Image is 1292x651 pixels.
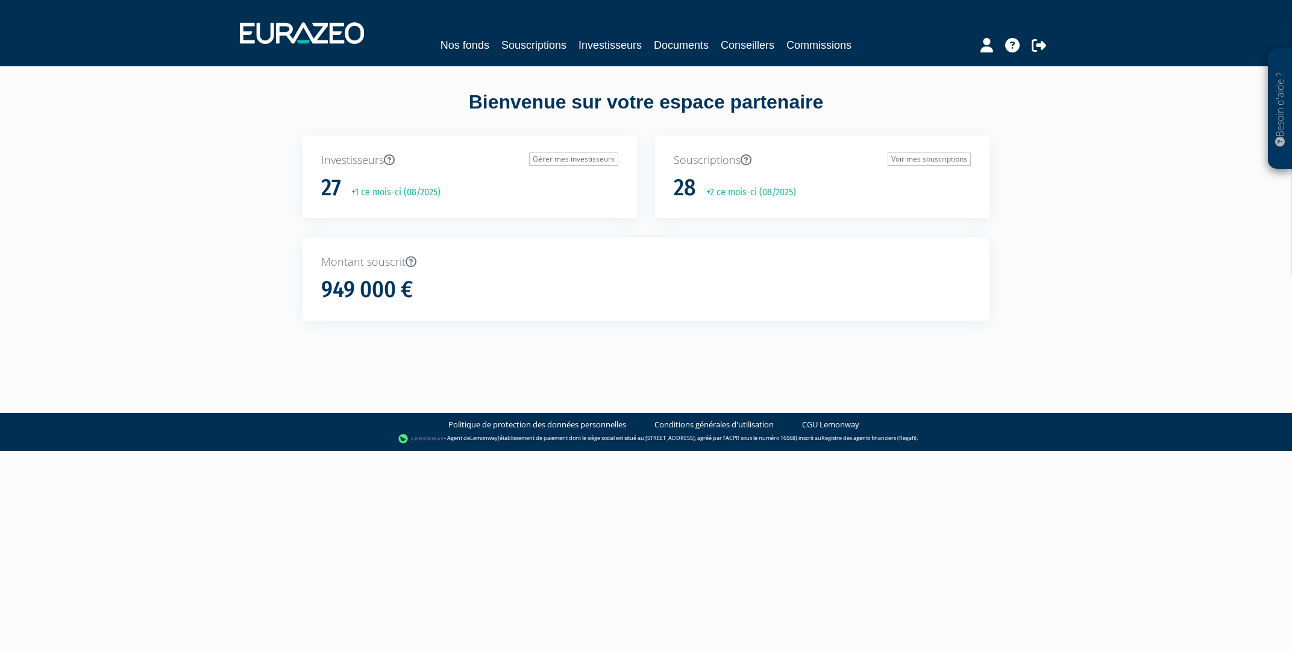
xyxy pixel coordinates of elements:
[343,186,441,200] p: +1 ce mois-ci (08/2025)
[448,419,626,430] a: Politique de protection des données personnelles
[1273,55,1287,163] p: Besoin d'aide ?
[293,89,999,136] div: Bienvenue sur votre espace partenaire
[398,433,445,445] img: logo-lemonway.png
[240,22,364,44] img: 1732889491-logotype_eurazeo_blanc_rvb.png
[802,419,859,430] a: CGU Lemonway
[321,254,971,270] p: Montant souscrit
[674,153,971,168] p: Souscriptions
[654,419,774,430] a: Conditions générales d'utilisation
[821,434,917,442] a: Registre des agents financiers (Regafi)
[441,37,489,54] a: Nos fonds
[321,277,413,303] h1: 949 000 €
[674,175,696,201] h1: 28
[470,434,498,442] a: Lemonway
[721,37,774,54] a: Conseillers
[786,37,851,54] a: Commissions
[501,37,566,54] a: Souscriptions
[888,153,971,166] a: Voir mes souscriptions
[698,186,796,200] p: +2 ce mois-ci (08/2025)
[321,175,341,201] h1: 27
[529,153,618,166] a: Gérer mes investisseurs
[579,37,642,54] a: Investisseurs
[321,153,618,168] p: Investisseurs
[12,433,1280,445] div: - Agent de (établissement de paiement dont le siège social est situé au [STREET_ADDRESS], agréé p...
[654,37,709,54] a: Documents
